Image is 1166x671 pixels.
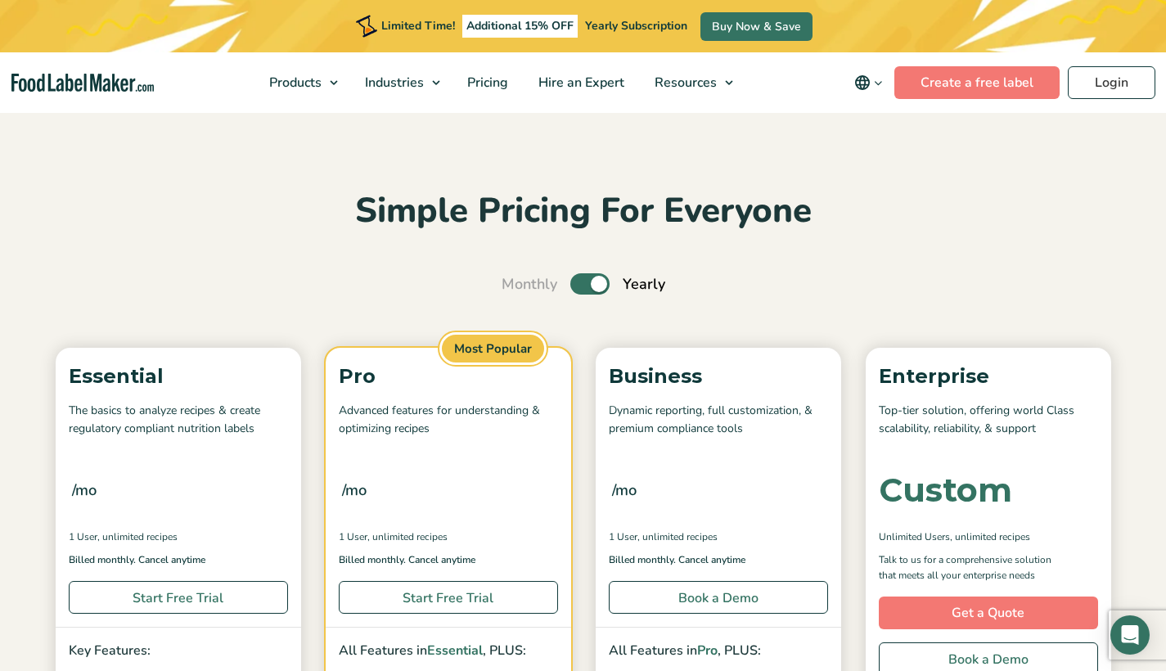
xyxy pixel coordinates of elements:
[623,273,665,295] span: Yearly
[570,273,610,295] label: Toggle
[609,402,828,439] p: Dynamic reporting, full customization, & premium compliance tools
[264,74,323,92] span: Products
[879,361,1098,392] p: Enterprise
[502,273,557,295] span: Monthly
[69,552,288,568] p: Billed monthly. Cancel anytime
[609,529,637,544] span: 1 User
[700,12,813,41] a: Buy Now & Save
[879,529,950,544] span: Unlimited Users
[524,52,636,113] a: Hire an Expert
[640,52,741,113] a: Resources
[1110,615,1150,655] div: Open Intercom Messenger
[609,552,828,568] p: Billed monthly. Cancel anytime
[427,642,483,660] span: Essential
[894,66,1060,99] a: Create a free label
[462,74,510,92] span: Pricing
[585,18,687,34] span: Yearly Subscription
[950,529,1030,544] span: , Unlimited Recipes
[47,189,1119,234] h2: Simple Pricing For Everyone
[97,529,178,544] span: , Unlimited Recipes
[360,74,425,92] span: Industries
[452,52,520,113] a: Pricing
[609,641,828,662] p: All Features in , PLUS:
[609,581,828,614] a: Book a Demo
[439,332,547,366] span: Most Popular
[879,474,1012,507] div: Custom
[69,361,288,392] p: Essential
[69,581,288,614] a: Start Free Trial
[69,641,288,662] p: Key Features:
[1068,66,1155,99] a: Login
[612,479,637,502] span: /mo
[254,52,346,113] a: Products
[339,361,558,392] p: Pro
[697,642,718,660] span: Pro
[637,529,718,544] span: , Unlimited Recipes
[342,479,367,502] span: /mo
[462,15,578,38] span: Additional 15% OFF
[533,74,626,92] span: Hire an Expert
[650,74,718,92] span: Resources
[381,18,455,34] span: Limited Time!
[339,641,558,662] p: All Features in , PLUS:
[879,552,1067,583] p: Talk to us for a comprehensive solution that meets all your enterprise needs
[879,597,1098,629] a: Get a Quote
[69,402,288,439] p: The basics to analyze recipes & create regulatory compliant nutrition labels
[339,552,558,568] p: Billed monthly. Cancel anytime
[350,52,448,113] a: Industries
[72,479,97,502] span: /mo
[367,529,448,544] span: , Unlimited Recipes
[69,529,97,544] span: 1 User
[879,402,1098,439] p: Top-tier solution, offering world Class scalability, reliability, & support
[609,361,828,392] p: Business
[339,402,558,439] p: Advanced features for understanding & optimizing recipes
[339,529,367,544] span: 1 User
[339,581,558,614] a: Start Free Trial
